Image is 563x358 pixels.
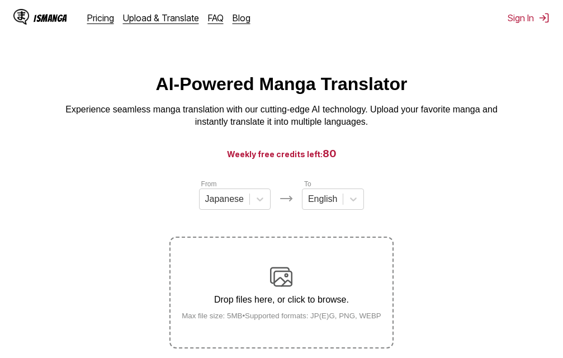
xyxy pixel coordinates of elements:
label: To [304,180,311,188]
button: Sign In [508,12,550,23]
h1: AI-Powered Manga Translator [156,74,408,95]
img: IsManga Logo [13,9,29,25]
span: 80 [323,148,337,159]
a: Upload & Translate [123,12,199,23]
p: Experience seamless manga translation with our cutting-edge AI technology. Upload your favorite m... [58,103,505,129]
h3: Weekly free credits left: [27,147,536,161]
small: Max file size: 5MB • Supported formats: JP(E)G, PNG, WEBP [173,312,390,320]
p: Drop files here, or click to browse. [173,295,390,305]
a: IsManga LogoIsManga [13,9,87,27]
div: IsManga [34,13,67,23]
img: Languages icon [280,192,293,205]
a: Pricing [87,12,114,23]
a: Blog [233,12,250,23]
img: Sign out [538,12,550,23]
label: From [201,180,217,188]
a: FAQ [208,12,224,23]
